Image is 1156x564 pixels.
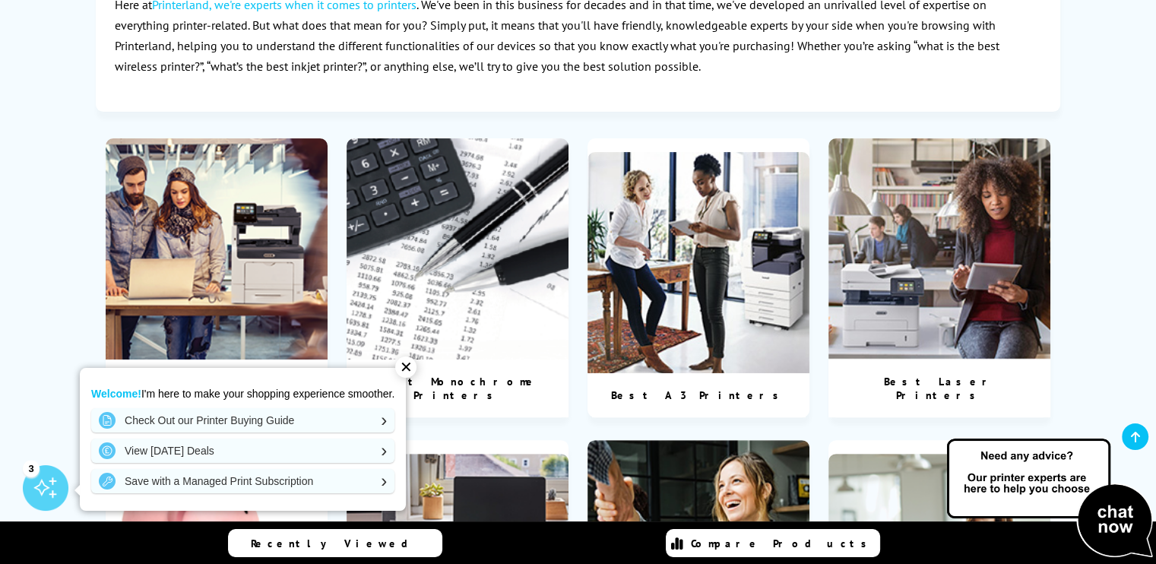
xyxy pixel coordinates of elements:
[666,529,880,557] a: Compare Products
[347,360,568,417] div: Best Monochrome Printers
[828,360,1050,417] div: Best Laser Printers
[588,138,809,418] a: Best A3 Printers
[592,373,806,417] div: Best A3 Printers
[347,138,568,360] img: Best Monochrome Printers
[91,439,394,463] a: View [DATE] Deals
[106,138,328,418] a: Best Colour Laser Printers
[828,138,1050,360] img: Best Laser Printers
[588,152,809,374] img: Best A3 Printers
[395,356,416,378] div: ✕
[91,388,141,400] strong: Welcome!
[347,138,568,418] a: Best Monochrome Printers
[106,138,328,360] img: Best Colour Laser Printers
[91,408,394,433] a: Check Out our Printer Buying Guide
[828,138,1050,418] a: Best Laser Printers
[228,529,442,557] a: Recently Viewed
[691,537,875,550] span: Compare Products
[23,460,40,477] div: 3
[91,387,394,401] p: I'm here to make your shopping experience smoother.
[251,537,423,550] span: Recently Viewed
[91,469,394,493] a: Save with a Managed Print Subscription
[943,436,1156,561] img: Open Live Chat window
